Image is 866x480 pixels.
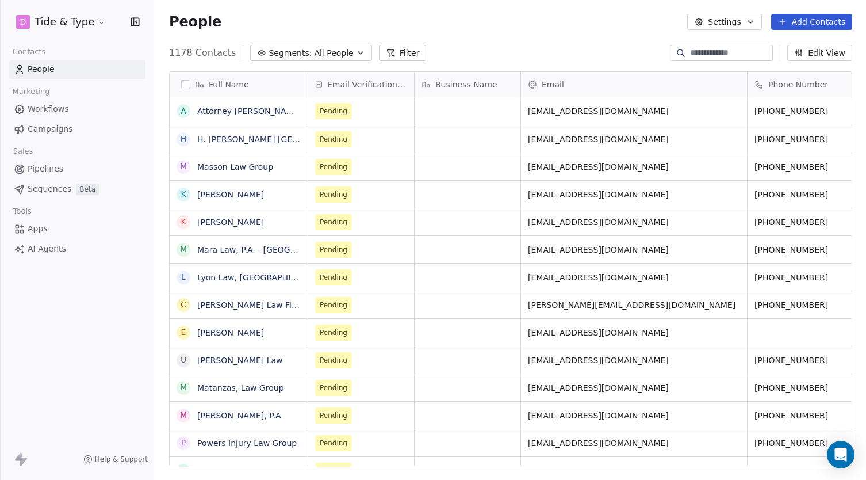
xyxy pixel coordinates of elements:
[327,79,407,90] span: Email Verification Status
[28,103,69,115] span: Workflows
[9,120,145,139] a: Campaigns
[748,72,853,97] div: Phone Number
[95,455,148,464] span: Help & Support
[180,382,187,394] div: M
[320,437,347,449] span: Pending
[197,300,302,310] a: [PERSON_NAME] Law Firm
[320,327,347,338] span: Pending
[542,79,564,90] span: Email
[754,244,846,256] span: [PHONE_NUMBER]
[197,190,264,199] a: [PERSON_NAME]
[415,72,520,97] div: Business Name
[180,243,187,256] div: M
[754,272,846,283] span: [PHONE_NUMBER]
[528,134,740,145] span: [EMAIL_ADDRESS][DOMAIN_NAME]
[320,189,347,200] span: Pending
[754,437,846,449] span: [PHONE_NUMBER]
[528,216,740,228] span: [EMAIL_ADDRESS][DOMAIN_NAME]
[754,355,846,366] span: [PHONE_NUMBER]
[181,188,186,200] div: K
[28,223,48,235] span: Apps
[687,14,761,30] button: Settings
[528,410,740,421] span: [EMAIL_ADDRESS][DOMAIN_NAME]
[180,409,187,421] div: M
[754,134,846,145] span: [PHONE_NUMBER]
[181,326,186,338] div: E
[521,72,747,97] div: Email
[320,161,347,173] span: Pending
[181,437,186,449] div: P
[8,143,38,160] span: Sales
[528,161,740,173] span: [EMAIL_ADDRESS][DOMAIN_NAME]
[14,12,109,32] button: DTide & Type
[197,106,514,116] a: Attorney [PERSON_NAME] [PERSON_NAME] | [GEOGRAPHIC_DATA], [US_STATE]
[197,411,281,420] a: [PERSON_NAME], P.A
[9,100,145,119] a: Workflows
[754,105,846,117] span: [PHONE_NUMBER]
[28,123,72,135] span: Campaigns
[320,105,347,117] span: Pending
[20,16,26,28] span: D
[181,299,186,311] div: C
[197,245,382,254] a: Mara Law, P.A. - [GEOGRAPHIC_DATA] location
[528,299,740,311] span: [PERSON_NAME][EMAIL_ADDRESS][DOMAIN_NAME]
[308,72,414,97] div: Email Verification Status
[28,163,63,175] span: Pipelines
[827,441,854,468] div: Open Intercom Messenger
[28,183,71,195] span: Sequences
[528,465,740,477] span: [EMAIL_ADDRESS][DOMAIN_NAME]
[181,133,187,145] div: H
[320,382,347,394] span: Pending
[528,327,740,338] span: [EMAIL_ADDRESS][DOMAIN_NAME]
[320,299,347,311] span: Pending
[320,272,347,283] span: Pending
[754,189,846,200] span: [PHONE_NUMBER]
[181,105,186,117] div: A
[197,162,273,172] a: Masson Law Group
[435,79,497,90] span: Business Name
[9,60,145,79] a: People
[269,47,312,59] span: Segments:
[320,244,347,256] span: Pending
[320,410,347,421] span: Pending
[197,328,264,337] a: [PERSON_NAME]
[169,13,221,31] span: People
[754,299,846,311] span: [PHONE_NUMBER]
[528,244,740,256] span: [EMAIL_ADDRESS][DOMAIN_NAME]
[320,355,347,366] span: Pending
[528,105,740,117] span: [EMAIL_ADDRESS][DOMAIN_NAME]
[9,219,145,238] a: Apps
[197,273,324,282] a: Lyon Law, [GEOGRAPHIC_DATA]
[320,134,347,145] span: Pending
[197,218,264,227] a: [PERSON_NAME]
[379,45,427,61] button: Filter
[169,46,236,60] span: 1178 Contacts
[170,72,308,97] div: Full Name
[754,465,846,477] span: [PHONE_NUMBER]
[754,410,846,421] span: [PHONE_NUMBER]
[28,63,55,75] span: People
[197,383,284,393] a: Matanzas, Law Group
[8,203,36,220] span: Tools
[181,216,186,228] div: K
[170,97,308,467] div: grid
[35,14,94,29] span: Tide & Type
[528,272,740,283] span: [EMAIL_ADDRESS][DOMAIN_NAME]
[528,437,740,449] span: [EMAIL_ADDRESS][DOMAIN_NAME]
[181,354,186,366] div: U
[754,382,846,394] span: [PHONE_NUMBER]
[9,159,145,178] a: Pipelines
[528,189,740,200] span: [EMAIL_ADDRESS][DOMAIN_NAME]
[197,135,362,144] a: H. [PERSON_NAME] [GEOGRAPHIC_DATA]
[9,239,145,258] a: AI Agents
[197,466,319,475] a: Law Office of [PERSON_NAME]
[197,356,283,365] a: [PERSON_NAME] Law
[754,216,846,228] span: [PHONE_NUMBER]
[320,216,347,228] span: Pending
[754,161,846,173] span: [PHONE_NUMBER]
[528,355,740,366] span: [EMAIL_ADDRESS][DOMAIN_NAME]
[320,465,347,477] span: Pending
[768,79,828,90] span: Phone Number
[181,464,186,477] div: L
[180,161,187,173] div: M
